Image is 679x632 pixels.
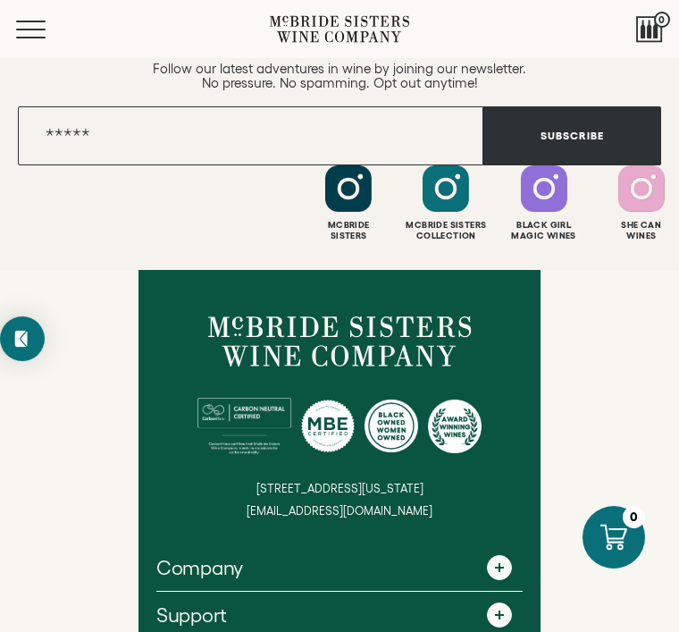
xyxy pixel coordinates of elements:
span: 0 [654,12,670,28]
a: Follow Black Girl Magic Wines on Instagram Black GirlMagic Wines [498,165,591,241]
div: Mcbride Sisters [302,220,395,241]
button: Mobile Menu Trigger [16,21,80,38]
a: McBride Sisters Wine Company [208,316,472,367]
div: 0 [623,506,645,528]
a: Company [156,544,523,591]
small: [EMAIL_ADDRESS][DOMAIN_NAME] [247,504,432,518]
small: [STREET_ADDRESS][US_STATE] [256,482,423,495]
div: Black Girl Magic Wines [498,220,591,241]
div: Mcbride Sisters Collection [399,220,492,241]
a: Follow McBride Sisters on Instagram McbrideSisters [302,165,395,241]
button: Subscribe [483,106,661,165]
input: Email [18,106,483,165]
p: Follow our latest adventures in wine by joining our newsletter. No pressure. No spamming. Opt out... [18,62,661,90]
a: Follow McBride Sisters Collection on Instagram Mcbride SistersCollection [399,165,492,241]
